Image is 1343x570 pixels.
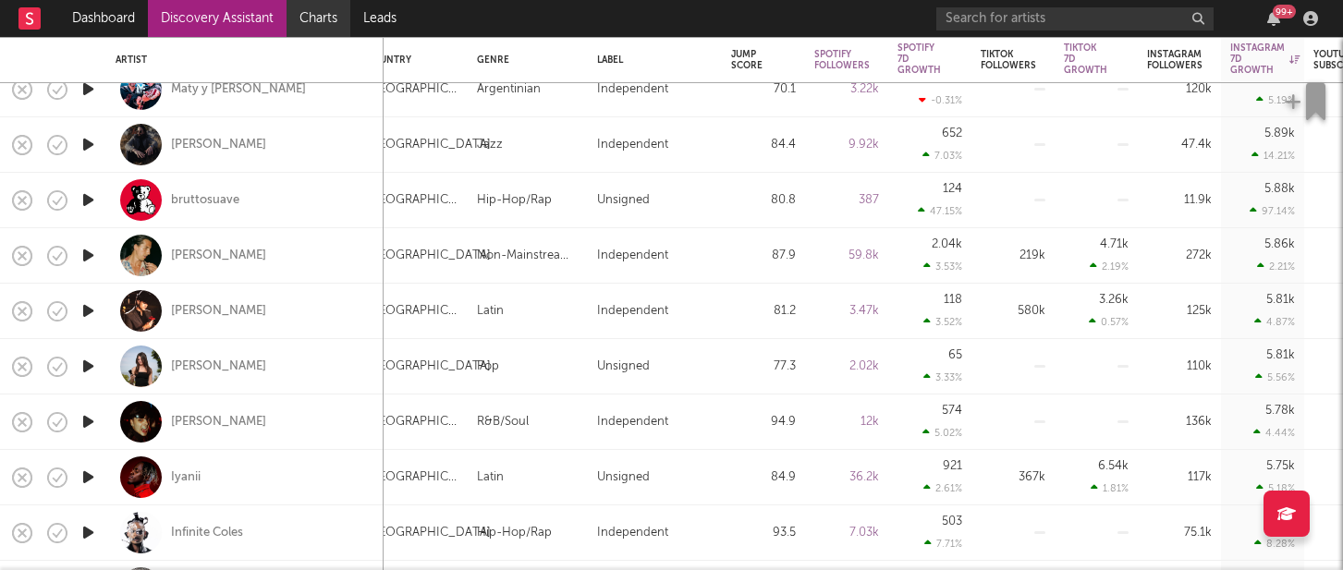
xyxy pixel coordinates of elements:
[1253,427,1295,439] div: 4.44 %
[597,79,668,101] div: Independent
[1147,134,1212,156] div: 47.4k
[814,189,879,212] div: 387
[923,482,962,494] div: 2.61 %
[1254,316,1295,328] div: 4.87 %
[1090,261,1129,273] div: 2.19 %
[597,522,668,544] div: Independent
[814,300,879,322] div: 3.47k
[477,467,504,489] div: Latin
[942,405,962,417] div: 574
[731,356,796,378] div: 77.3
[366,467,458,489] div: [GEOGRAPHIC_DATA]
[943,460,962,472] div: 921
[919,94,962,106] div: -0.31 %
[366,411,458,433] div: [GEOGRAPHIC_DATA]
[981,300,1045,322] div: 580k
[731,300,796,322] div: 81.2
[981,49,1036,71] div: Tiktok Followers
[597,411,668,433] div: Independent
[597,245,668,267] div: Independent
[1147,356,1212,378] div: 110k
[1256,94,1295,106] div: 5.19 %
[814,411,879,433] div: 12k
[1264,238,1295,250] div: 5.86k
[171,525,243,541] a: Infinite Coles
[731,189,796,212] div: 80.8
[597,300,668,322] div: Independent
[1264,183,1295,195] div: 5.88k
[923,261,962,273] div: 3.53 %
[1256,482,1295,494] div: 5.18 %
[814,522,879,544] div: 7.03k
[924,538,962,550] div: 7.71 %
[1266,460,1295,472] div: 5.75k
[477,411,529,433] div: R&B/Soul
[731,522,796,544] div: 93.5
[366,522,491,544] div: [GEOGRAPHIC_DATA]
[171,358,266,375] a: [PERSON_NAME]
[1266,294,1295,306] div: 5.81k
[1147,79,1212,101] div: 120k
[171,192,239,209] a: bruttosuave
[1230,42,1300,76] div: Instagram 7D Growth
[918,205,962,217] div: 47.15 %
[814,79,879,101] div: 3.22k
[814,134,879,156] div: 9.92k
[936,7,1214,30] input: Search for artists
[1251,150,1295,162] div: 14.21 %
[366,134,491,156] div: [GEOGRAPHIC_DATA]
[1099,294,1129,306] div: 3.26k
[814,245,879,267] div: 59.8k
[1147,411,1212,433] div: 136k
[1147,522,1212,544] div: 75.1k
[171,81,306,98] a: Maty y [PERSON_NAME]
[731,79,796,101] div: 70.1
[1147,49,1203,71] div: Instagram Followers
[366,189,458,212] div: [GEOGRAPHIC_DATA]
[1147,245,1212,267] div: 272k
[1265,405,1295,417] div: 5.78k
[366,356,491,378] div: [GEOGRAPHIC_DATA]
[366,79,458,101] div: [GEOGRAPHIC_DATA]
[477,55,569,66] div: Genre
[1257,261,1295,273] div: 2.21 %
[814,467,879,489] div: 36.2k
[1250,205,1295,217] div: 97.14 %
[731,411,796,433] div: 94.9
[1089,316,1129,328] div: 0.57 %
[366,300,458,322] div: [GEOGRAPHIC_DATA]
[1264,127,1295,139] div: 5.89k
[477,134,503,156] div: Jazz
[171,137,266,153] a: [PERSON_NAME]
[477,79,541,101] div: Argentinian
[171,303,266,320] a: [PERSON_NAME]
[477,245,579,267] div: Non-Mainstream Electronic
[171,469,201,486] a: Iyanii
[1273,5,1296,18] div: 99 +
[731,134,796,156] div: 84.4
[171,248,266,264] a: [PERSON_NAME]
[366,245,491,267] div: [GEOGRAPHIC_DATA]
[477,189,552,212] div: Hip-Hop/Rap
[477,356,499,378] div: Pop
[731,245,796,267] div: 87.9
[597,55,703,66] div: Label
[942,515,962,528] div: 503
[814,49,870,71] div: Spotify Followers
[1266,349,1295,361] div: 5.81k
[922,427,962,439] div: 5.02 %
[944,294,962,306] div: 118
[1100,238,1129,250] div: 4.71k
[597,134,668,156] div: Independent
[597,356,650,378] div: Unsigned
[981,467,1045,489] div: 367k
[1147,189,1212,212] div: 11.9k
[731,467,796,489] div: 84.9
[366,55,449,66] div: Country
